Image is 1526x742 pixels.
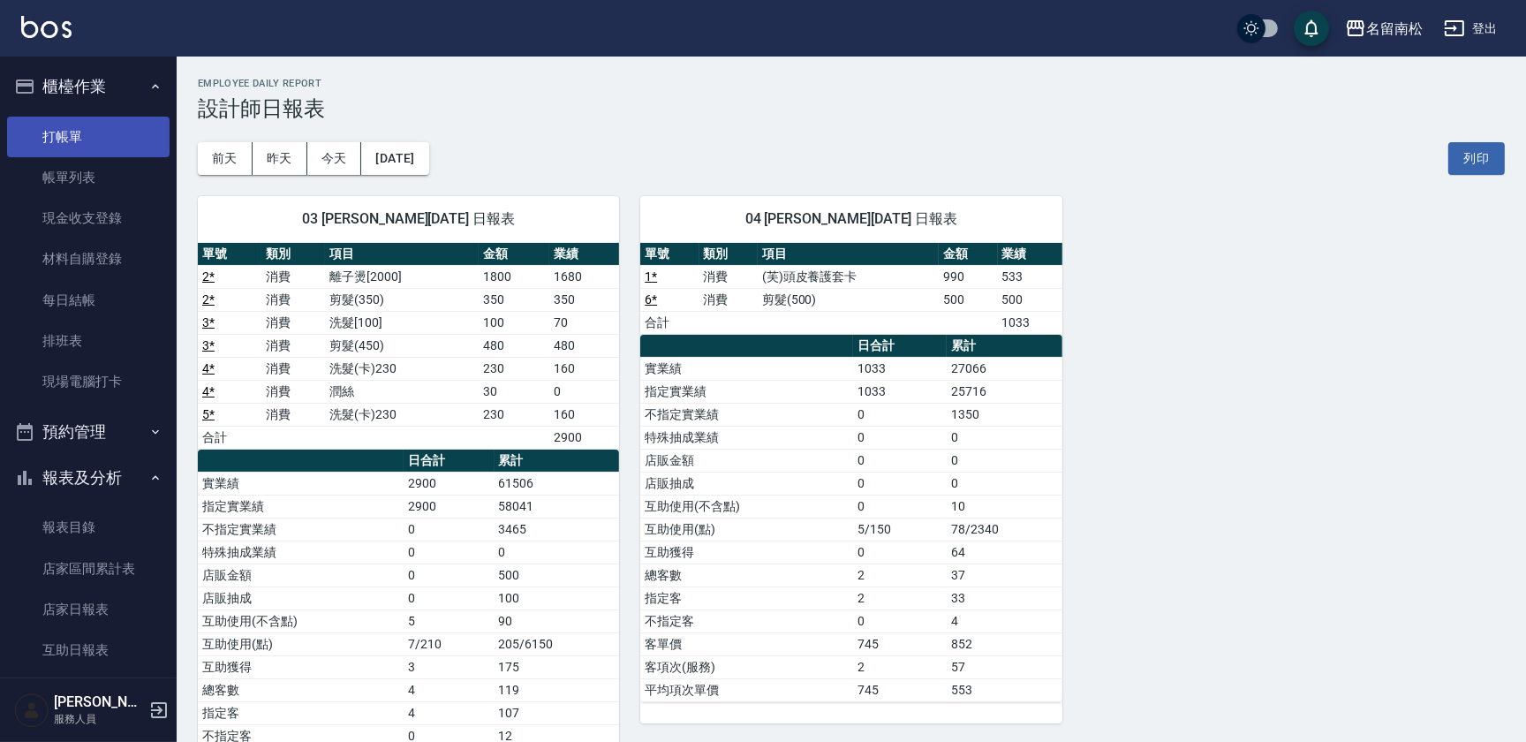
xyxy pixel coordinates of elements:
p: 服務人員 [54,711,144,727]
td: 3 [404,655,495,678]
a: 店家區間累計表 [7,549,170,589]
td: 不指定實業績 [198,518,404,541]
td: 4 [947,609,1061,632]
td: 5 [404,609,495,632]
td: 745 [853,678,947,701]
td: 消費 [261,357,325,380]
td: 1680 [549,265,620,288]
td: 店販金額 [198,564,404,587]
h5: [PERSON_NAME] [54,693,144,711]
td: 0 [853,403,947,426]
td: 消費 [261,288,325,311]
td: 0 [853,426,947,449]
a: 排班表 [7,321,170,361]
td: 指定實業績 [640,380,853,403]
button: 前天 [198,142,253,175]
td: 7/210 [404,632,495,655]
td: 互助使用(點) [198,632,404,655]
td: 5/150 [853,518,947,541]
a: 帳單列表 [7,157,170,198]
td: 2900 [404,472,495,495]
td: 852 [947,632,1061,655]
td: 0 [549,380,620,403]
td: 119 [495,678,620,701]
td: (芙)頭皮養護套卡 [758,265,939,288]
td: 500 [998,288,1062,311]
td: 合計 [640,311,699,334]
th: 單號 [198,243,261,266]
td: 205/6150 [495,632,620,655]
th: 累計 [495,450,620,473]
button: [DATE] [361,142,428,175]
a: 現金收支登錄 [7,198,170,238]
td: 消費 [261,380,325,403]
td: 洗髮[100] [325,311,479,334]
td: 0 [947,426,1061,449]
td: 70 [549,311,620,334]
td: 553 [947,678,1061,701]
td: 25716 [947,380,1061,403]
td: 533 [998,265,1062,288]
td: 潤絲 [325,380,479,403]
td: 0 [853,495,947,518]
td: 2 [853,564,947,587]
td: 30 [479,380,549,403]
a: 互助日報表 [7,630,170,670]
td: 洗髮(卡)230 [325,403,479,426]
table: a dense table [640,243,1061,335]
img: Person [14,693,49,728]
td: 0 [404,587,495,609]
td: 175 [495,655,620,678]
td: 160 [549,357,620,380]
img: Logo [21,16,72,38]
td: 480 [479,334,549,357]
td: 消費 [699,265,758,288]
th: 業績 [998,243,1062,266]
th: 單號 [640,243,699,266]
th: 項目 [758,243,939,266]
td: 64 [947,541,1061,564]
button: 今天 [307,142,362,175]
td: 1350 [947,403,1061,426]
td: 0 [947,449,1061,472]
th: 累計 [947,335,1061,358]
button: 列印 [1448,142,1505,175]
button: 名留南松 [1338,11,1430,47]
td: 合計 [198,426,261,449]
td: 0 [853,541,947,564]
td: 0 [947,472,1061,495]
td: 2 [853,655,947,678]
td: 店販金額 [640,449,853,472]
td: 指定實業績 [198,495,404,518]
td: 1800 [479,265,549,288]
td: 店販抽成 [640,472,853,495]
td: 1033 [853,380,947,403]
td: 剪髮(450) [325,334,479,357]
table: a dense table [198,243,619,450]
h3: 設計師日報表 [198,96,1505,121]
td: 100 [495,587,620,609]
td: 4 [404,678,495,701]
td: 總客數 [198,678,404,701]
td: 58041 [495,495,620,518]
td: 480 [549,334,620,357]
td: 1033 [998,311,1062,334]
td: 350 [549,288,620,311]
button: 登出 [1437,12,1505,45]
td: 0 [495,541,620,564]
td: 實業績 [198,472,404,495]
td: 57 [947,655,1061,678]
td: 客項次(服務) [640,655,853,678]
th: 項目 [325,243,479,266]
td: 2900 [404,495,495,518]
td: 230 [479,357,549,380]
a: 材料自購登錄 [7,238,170,279]
a: 互助排行榜 [7,670,170,711]
td: 4 [404,701,495,724]
td: 230 [479,403,549,426]
button: 報表及分析 [7,455,170,501]
td: 3465 [495,518,620,541]
td: 33 [947,587,1061,609]
a: 店家日報表 [7,589,170,630]
td: 不指定實業績 [640,403,853,426]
